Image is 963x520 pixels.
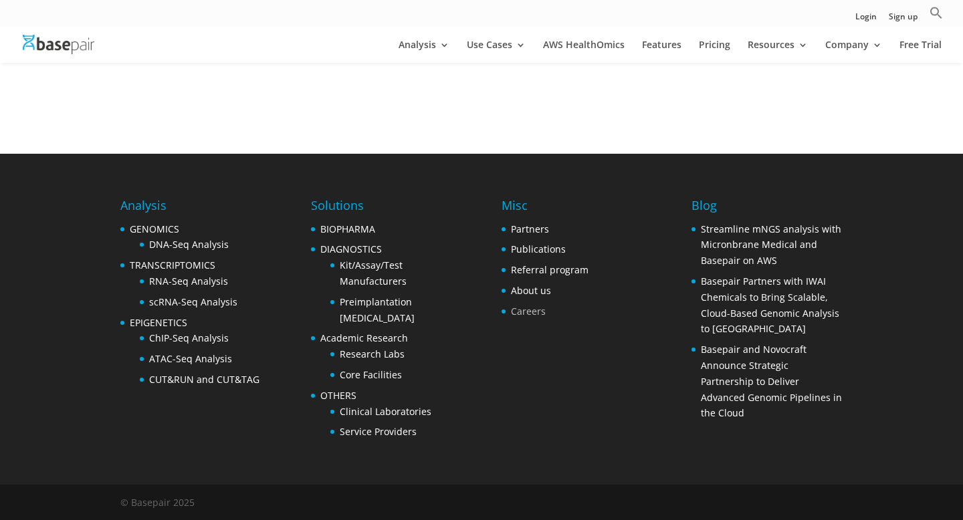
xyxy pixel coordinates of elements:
a: AWS HealthOmics [543,40,625,63]
a: Basepair Partners with IWAI Chemicals to Bring Scalable, Cloud-Based Genomic Analysis to [GEOGRAP... [701,275,839,335]
a: Academic Research [320,332,408,344]
a: Sign up [889,13,918,27]
a: DIAGNOSTICS [320,243,382,255]
a: ATAC-Seq Analysis [149,352,232,365]
div: © Basepair 2025 [120,495,195,517]
a: Publications [511,243,566,255]
a: Search Icon Link [930,6,943,27]
a: Clinical Laboratories [340,405,431,418]
a: Careers [511,305,546,317]
a: BIOPHARMA [320,223,375,235]
h4: Solutions [311,197,461,221]
a: CUT&RUN and CUT&TAG [149,373,259,386]
a: About us [511,284,551,297]
a: OTHERS [320,389,356,402]
h4: Analysis [120,197,259,221]
a: RNA-Seq Analysis [149,275,228,287]
a: Basepair and Novocraft Announce Strategic Partnership to Deliver Advanced Genomic Pipelines in th... [701,343,842,419]
a: Referral program [511,263,588,276]
a: Streamline mNGS analysis with Micronbrane Medical and Basepair on AWS [701,223,841,267]
a: DNA-Seq Analysis [149,238,229,251]
a: TRANSCRIPTOMICS [130,259,215,271]
a: Company [825,40,882,63]
a: Use Cases [467,40,526,63]
h4: Blog [691,197,842,221]
a: Features [642,40,681,63]
h4: Misc [502,197,588,221]
a: Free Trial [899,40,942,63]
a: ChIP-Seq Analysis [149,332,229,344]
a: Core Facilities [340,368,402,381]
a: Service Providers [340,425,417,438]
a: Kit/Assay/Test Manufacturers [340,259,407,287]
a: Pricing [699,40,730,63]
a: Analysis [399,40,449,63]
a: Preimplantation [MEDICAL_DATA] [340,295,415,324]
svg: Search [930,6,943,19]
a: EPIGENETICS [130,316,187,329]
a: Research Labs [340,348,405,360]
img: Basepair [23,35,94,54]
a: GENOMICS [130,223,179,235]
a: scRNA-Seq Analysis [149,295,237,308]
a: Resources [748,40,808,63]
a: Partners [511,223,549,235]
a: Login [855,13,877,27]
iframe: Drift Widget Chat Controller [896,453,947,504]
